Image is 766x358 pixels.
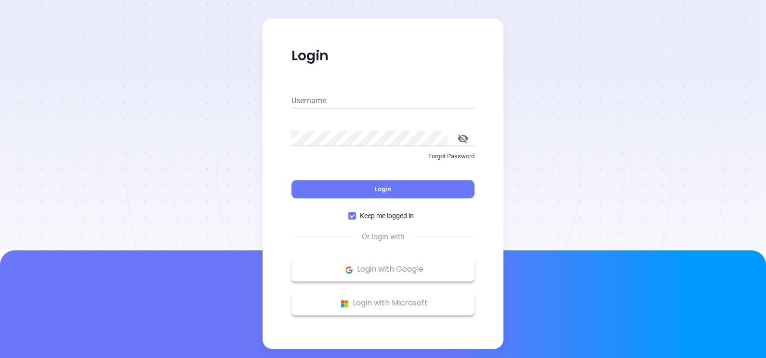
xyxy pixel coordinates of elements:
button: Login [291,180,475,199]
p: Login with Google [296,262,470,277]
img: Google Logo [343,264,355,276]
button: Microsoft Logo Login with Microsoft [291,291,475,316]
span: Login [375,185,391,193]
button: toggle password visibility [451,127,475,150]
span: Keep me logged in [356,211,418,221]
p: Login with Microsoft [296,296,470,311]
button: Google Logo Login with Google [291,258,475,282]
img: Microsoft Logo [339,298,351,310]
p: Forgot Password [291,151,475,161]
a: Forgot Password [291,151,475,169]
p: Login [291,47,475,65]
span: Or login with [357,232,409,243]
